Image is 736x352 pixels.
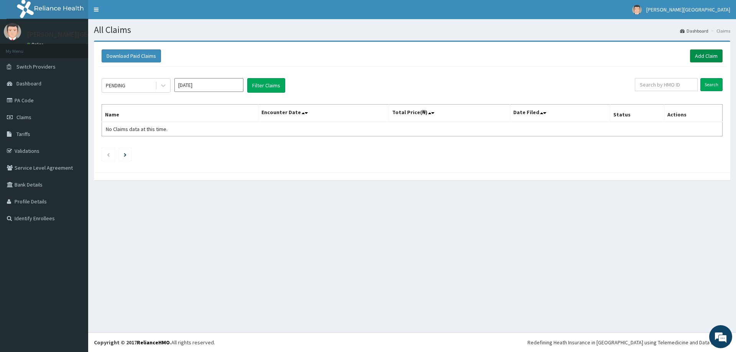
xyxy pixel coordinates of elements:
img: User Image [632,5,642,15]
input: Select Month and Year [174,78,243,92]
th: Encounter Date [258,105,389,122]
a: RelianceHMO [137,339,170,346]
th: Status [610,105,664,122]
a: Dashboard [680,28,708,34]
button: Download Paid Claims [102,49,161,62]
th: Date Filed [510,105,610,122]
a: Next page [124,151,127,158]
a: Add Claim [690,49,723,62]
th: Actions [664,105,722,122]
th: Name [102,105,258,122]
input: Search [700,78,723,91]
span: Switch Providers [16,63,56,70]
span: [PERSON_NAME][GEOGRAPHIC_DATA] [646,6,730,13]
h1: All Claims [94,25,730,35]
a: Online [27,42,45,47]
li: Claims [709,28,730,34]
span: Tariffs [16,131,30,138]
button: Filter Claims [247,78,285,93]
img: User Image [4,23,21,40]
th: Total Price(₦) [389,105,510,122]
div: PENDING [106,82,125,89]
span: Claims [16,114,31,121]
input: Search by HMO ID [635,78,698,91]
a: Previous page [107,151,110,158]
strong: Copyright © 2017 . [94,339,171,346]
footer: All rights reserved. [88,332,736,352]
span: No Claims data at this time. [106,126,168,133]
p: [PERSON_NAME][GEOGRAPHIC_DATA] [27,31,140,38]
div: Redefining Heath Insurance in [GEOGRAPHIC_DATA] using Telemedicine and Data Science! [527,339,730,346]
span: Dashboard [16,80,41,87]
